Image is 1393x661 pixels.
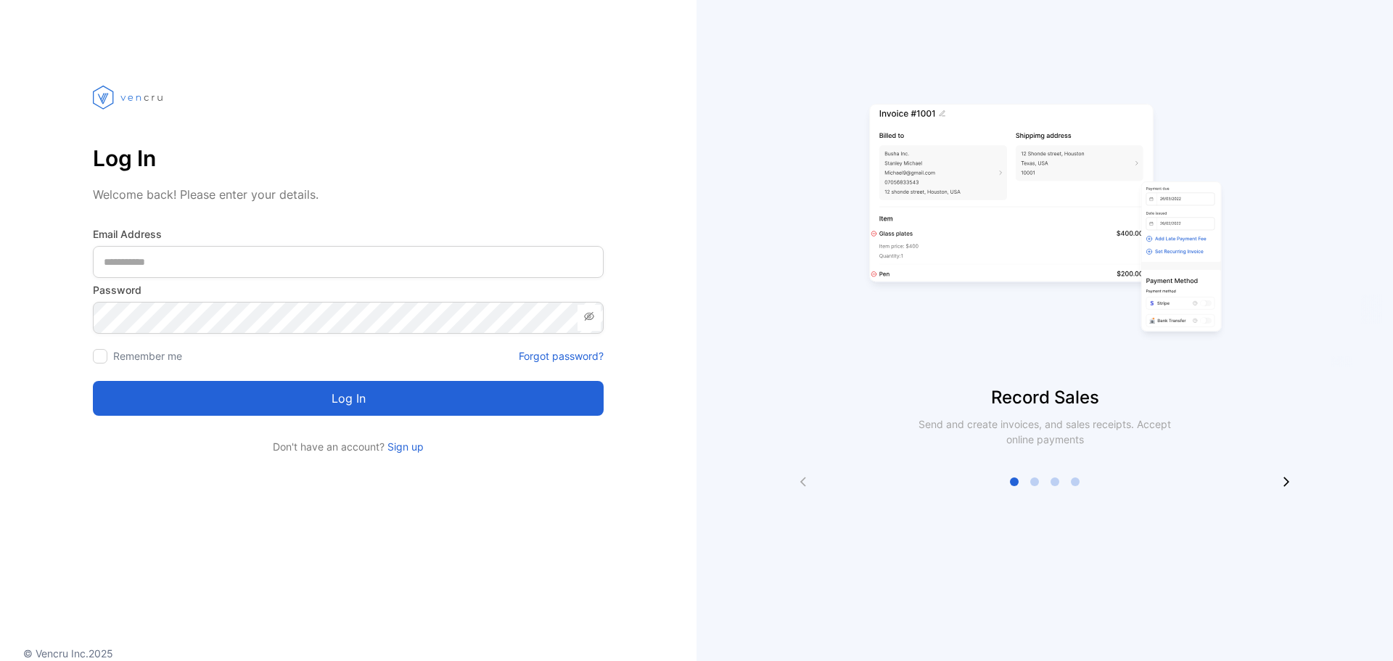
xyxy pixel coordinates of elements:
[93,58,165,136] img: vencru logo
[93,226,604,242] label: Email Address
[93,282,604,297] label: Password
[93,381,604,416] button: Log in
[385,440,424,453] a: Sign up
[93,141,604,176] p: Log In
[696,385,1393,411] p: Record Sales
[519,348,604,364] a: Forgot password?
[93,439,604,454] p: Don't have an account?
[93,186,604,203] p: Welcome back! Please enter your details.
[113,350,182,362] label: Remember me
[905,416,1184,447] p: Send and create invoices, and sales receipts. Accept online payments
[863,58,1226,385] img: slider image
